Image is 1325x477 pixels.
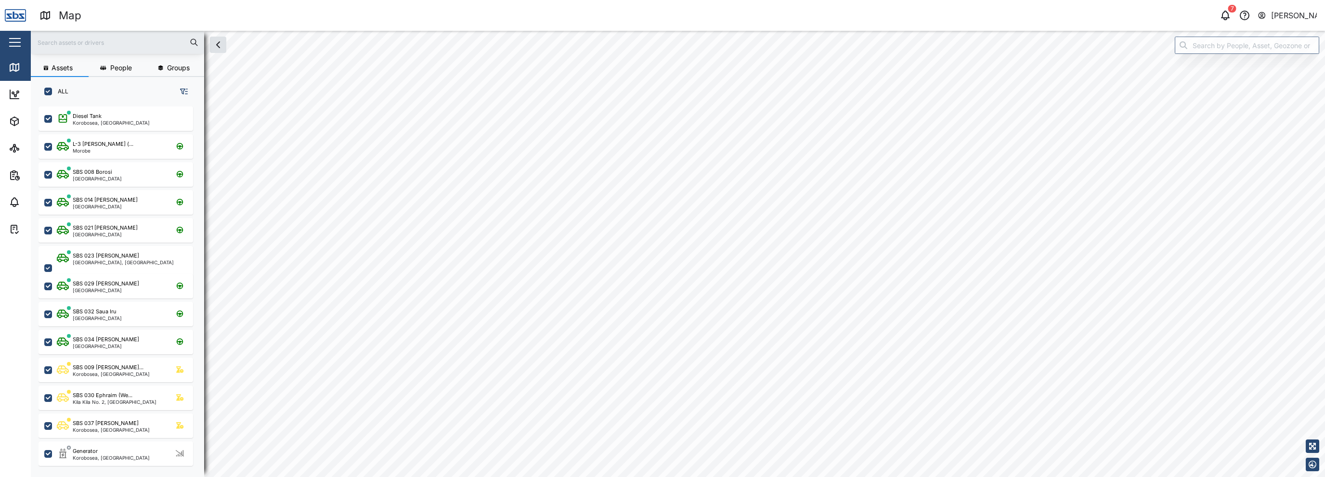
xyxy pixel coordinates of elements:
[73,288,139,293] div: [GEOGRAPHIC_DATA]
[73,168,112,176] div: SBS 008 Borosi
[73,148,133,153] div: Morobe
[31,31,1325,477] canvas: Map
[73,419,139,427] div: SBS 037 [PERSON_NAME]
[73,280,139,288] div: SBS 029 [PERSON_NAME]
[73,204,138,209] div: [GEOGRAPHIC_DATA]
[73,372,150,376] div: Korobosea, [GEOGRAPHIC_DATA]
[73,196,138,204] div: SBS 014 [PERSON_NAME]
[1271,10,1317,22] div: [PERSON_NAME]
[73,447,98,455] div: Generator
[25,143,48,154] div: Sites
[167,64,190,71] span: Groups
[25,62,47,73] div: Map
[73,344,139,348] div: [GEOGRAPHIC_DATA]
[73,112,102,120] div: Diesel Tank
[73,427,150,432] div: Korobosea, [GEOGRAPHIC_DATA]
[52,88,68,95] label: ALL
[73,363,143,372] div: SBS 009 [PERSON_NAME]...
[73,232,138,237] div: [GEOGRAPHIC_DATA]
[73,176,122,181] div: [GEOGRAPHIC_DATA]
[52,64,73,71] span: Assets
[25,170,58,180] div: Reports
[37,35,198,50] input: Search assets or drivers
[73,224,138,232] div: SBS 021 [PERSON_NAME]
[1228,5,1236,13] div: 7
[39,103,204,469] div: grid
[110,64,132,71] span: People
[73,316,122,321] div: [GEOGRAPHIC_DATA]
[1175,37,1319,54] input: Search by People, Asset, Geozone or Place
[25,197,55,207] div: Alarms
[73,140,133,148] div: L-3 [PERSON_NAME] (...
[73,260,174,265] div: [GEOGRAPHIC_DATA], [GEOGRAPHIC_DATA]
[5,5,26,26] img: Main Logo
[73,308,117,316] div: SBS 032 Saua Iru
[25,116,55,127] div: Assets
[25,89,68,100] div: Dashboard
[73,455,150,460] div: Korobosea, [GEOGRAPHIC_DATA]
[73,335,139,344] div: SBS 034 [PERSON_NAME]
[59,7,81,24] div: Map
[73,400,156,404] div: Kila Kila No. 2, [GEOGRAPHIC_DATA]
[73,252,139,260] div: SBS 023 [PERSON_NAME]
[25,224,52,234] div: Tasks
[73,391,132,400] div: SBS 030 Ephraim (We...
[1257,9,1317,22] button: [PERSON_NAME]
[73,120,150,125] div: Korobosea, [GEOGRAPHIC_DATA]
